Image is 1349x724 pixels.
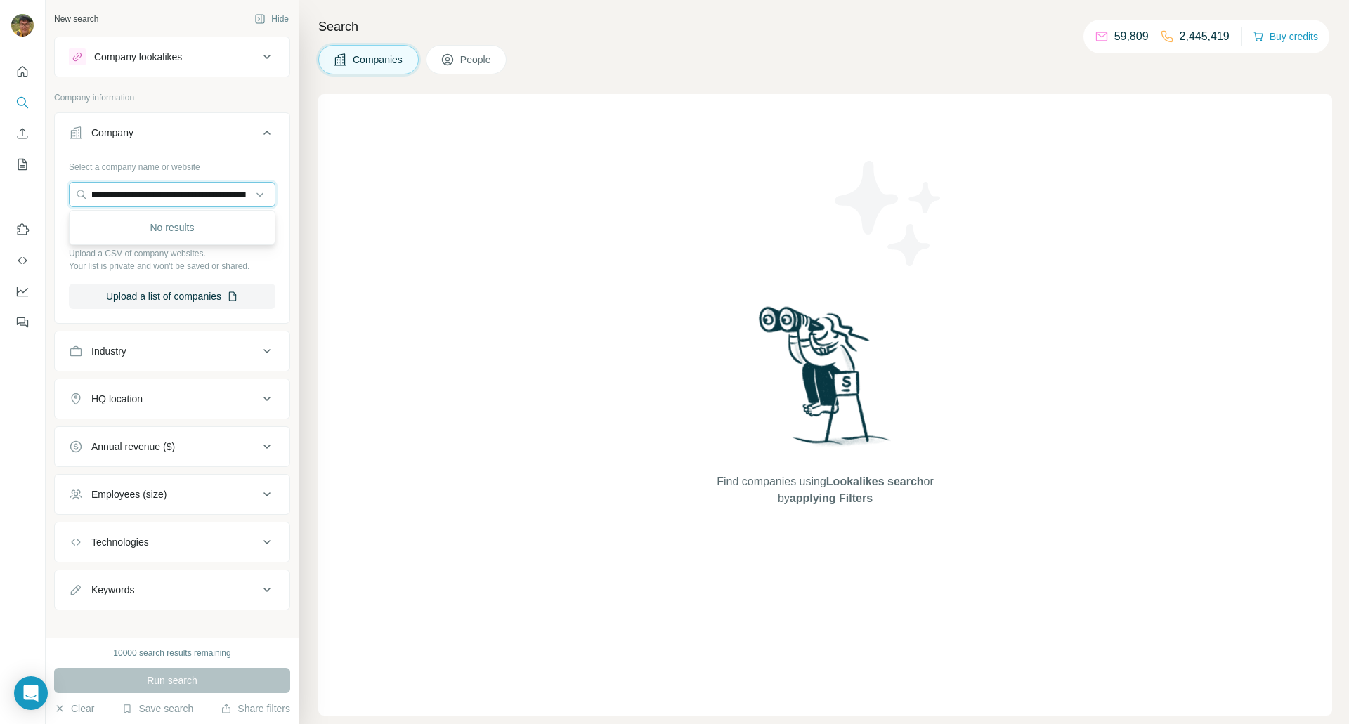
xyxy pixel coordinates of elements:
div: Company lookalikes [94,50,182,64]
img: Surfe Illustration - Woman searching with binoculars [752,303,899,459]
button: Buy credits [1253,27,1318,46]
button: Use Surfe on LinkedIn [11,217,34,242]
button: Feedback [11,310,34,335]
p: 2,445,419 [1180,28,1230,45]
div: 10000 search results remaining [113,647,230,659]
span: applying Filters [790,492,873,504]
div: No results [72,213,272,242]
button: Technologies [55,525,289,559]
button: Share filters [221,702,290,716]
button: My lists [11,152,34,177]
button: Annual revenue ($) [55,430,289,463]
div: Open Intercom Messenger [14,676,48,710]
button: Company [55,116,289,155]
button: Enrich CSV [11,121,34,146]
span: Lookalikes search [826,475,924,487]
button: Dashboard [11,279,34,304]
div: Technologies [91,535,149,549]
button: Employees (size) [55,478,289,511]
button: Industry [55,334,289,368]
button: Hide [245,8,299,29]
button: Upload a list of companies [69,284,275,309]
p: Company information [54,91,290,104]
div: Company [91,126,133,140]
h4: Search [318,17,1332,37]
div: New search [54,13,98,25]
img: Avatar [11,14,34,37]
span: Find companies using or by [712,473,937,507]
div: Industry [91,344,126,358]
div: Keywords [91,583,134,597]
p: Your list is private and won't be saved or shared. [69,260,275,272]
button: HQ location [55,382,289,416]
span: People [460,53,493,67]
button: Save search [122,702,193,716]
button: Search [11,90,34,115]
div: HQ location [91,392,143,406]
button: Company lookalikes [55,40,289,74]
button: Keywords [55,573,289,607]
span: Companies [353,53,404,67]
button: Clear [54,702,94,716]
button: Use Surfe API [11,248,34,273]
div: Annual revenue ($) [91,440,175,454]
button: Quick start [11,59,34,84]
img: Surfe Illustration - Stars [826,150,952,277]
div: Employees (size) [91,487,167,501]
p: Upload a CSV of company websites. [69,247,275,260]
p: 59,809 [1114,28,1149,45]
div: Select a company name or website [69,155,275,173]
